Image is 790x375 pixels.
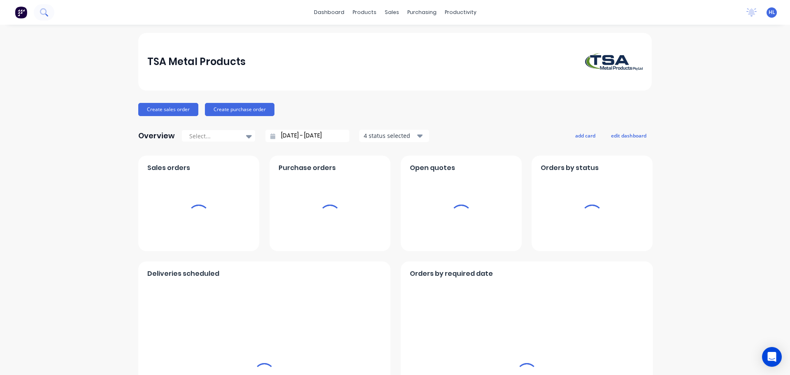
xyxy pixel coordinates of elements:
[359,130,429,142] button: 4 status selected
[147,163,190,173] span: Sales orders
[403,6,441,19] div: purchasing
[410,269,493,279] span: Orders by required date
[606,130,652,141] button: edit dashboard
[279,163,336,173] span: Purchase orders
[570,130,601,141] button: add card
[205,103,274,116] button: Create purchase order
[138,128,175,144] div: Overview
[541,163,599,173] span: Orders by status
[349,6,381,19] div: products
[410,163,455,173] span: Open quotes
[15,6,27,19] img: Factory
[381,6,403,19] div: sales
[147,269,219,279] span: Deliveries scheduled
[147,54,246,70] div: TSA Metal Products
[364,131,416,140] div: 4 status selected
[310,6,349,19] a: dashboard
[769,9,775,16] span: HL
[762,347,782,367] div: Open Intercom Messenger
[441,6,481,19] div: productivity
[138,103,198,116] button: Create sales order
[585,53,643,70] img: TSA Metal Products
